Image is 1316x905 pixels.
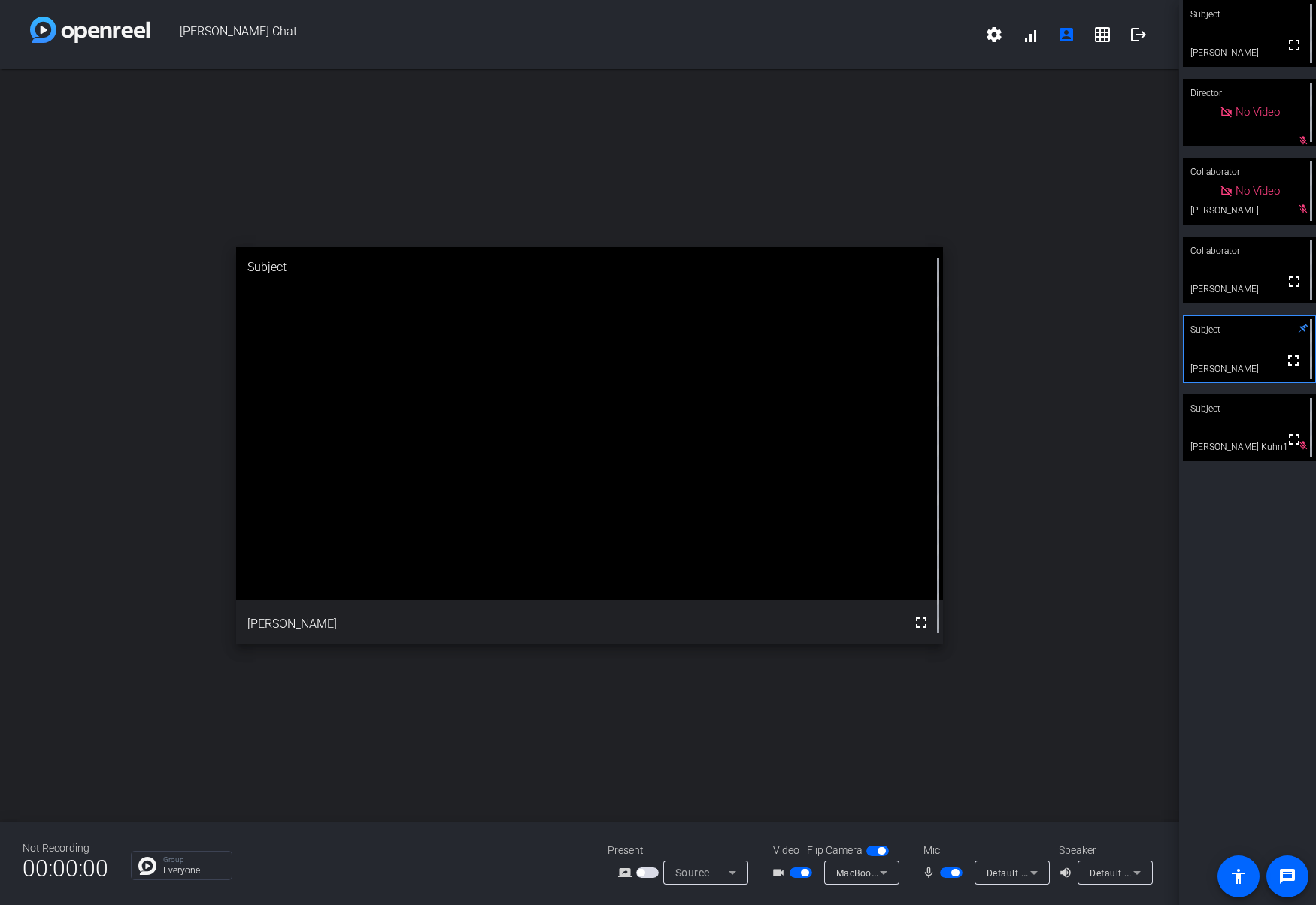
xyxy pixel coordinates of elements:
mat-icon: mic_none [922,864,940,882]
span: Default - ZOOM F3 Driver (1686:06e5) [987,867,1151,879]
mat-icon: fullscreen [1285,430,1303,448]
p: Everyone [163,866,224,875]
span: [PERSON_NAME] Chat [150,17,976,53]
mat-icon: fullscreen [1285,36,1303,54]
p: Group [163,856,224,864]
div: Collaborator [1183,158,1316,186]
mat-icon: videocam_outline [772,864,790,882]
div: Speaker [1059,843,1149,858]
mat-icon: grid_on [1093,26,1111,44]
div: Subject [1183,394,1316,423]
span: No Video [1236,184,1280,198]
div: Subject [1183,315,1316,344]
div: Subject [236,247,944,288]
span: No Video [1236,105,1280,119]
div: Mic [908,843,1059,858]
mat-icon: message [1278,867,1296,885]
mat-icon: account_box [1057,26,1075,44]
span: MacBook Pro Camera (0000:0001) [836,867,989,879]
div: Director [1183,79,1316,107]
div: Collaborator [1183,237,1316,265]
mat-icon: accessibility [1230,867,1248,885]
span: Default - MacBook Pro Speakers (Built-in) [1090,867,1271,879]
span: 00:00:00 [23,850,108,887]
mat-icon: logout [1130,26,1148,44]
img: white-gradient.svg [30,17,150,43]
button: signal_cellular_alt [1012,17,1048,53]
mat-icon: fullscreen [1285,273,1303,291]
mat-icon: volume_up [1059,864,1077,882]
span: Video [773,843,799,858]
img: Chat Icon [138,857,156,875]
mat-icon: screen_share_outline [618,864,636,882]
mat-icon: fullscreen [1284,351,1302,370]
mat-icon: settings [985,26,1003,44]
span: Flip Camera [807,843,863,858]
mat-icon: fullscreen [912,614,930,632]
div: Present [608,843,758,858]
span: Source [675,867,710,879]
div: Not Recording [23,840,108,856]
